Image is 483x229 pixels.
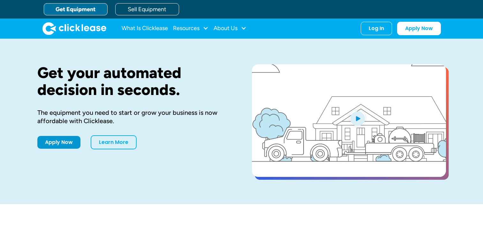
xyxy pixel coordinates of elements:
a: Apply Now [37,136,80,149]
img: Blue play button logo on a light blue circular background [349,109,366,127]
div: Log In [369,25,384,32]
a: Apply Now [397,22,441,35]
div: Resources [173,22,208,35]
h1: Get your automated decision in seconds. [37,64,231,98]
a: Learn More [91,135,137,149]
a: Sell Equipment [115,3,179,15]
a: What Is Clicklease [122,22,168,35]
div: About Us [214,22,246,35]
a: Get Equipment [44,3,108,15]
a: home [42,22,106,35]
img: Clicklease logo [42,22,106,35]
div: The equipment you need to start or grow your business is now affordable with Clicklease. [37,108,231,125]
a: open lightbox [252,64,446,177]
